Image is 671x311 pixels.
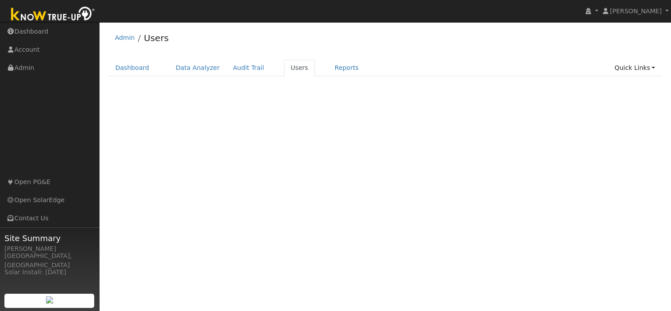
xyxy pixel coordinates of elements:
div: [PERSON_NAME] [4,244,95,253]
a: Reports [328,60,365,76]
a: Audit Trail [226,60,271,76]
a: Users [144,33,169,43]
div: [GEOGRAPHIC_DATA], [GEOGRAPHIC_DATA] [4,251,95,270]
span: Site Summary [4,232,95,244]
a: Dashboard [109,60,156,76]
span: [PERSON_NAME] [610,8,662,15]
a: Admin [115,34,135,41]
a: Data Analyzer [169,60,226,76]
a: Users [284,60,315,76]
img: retrieve [46,296,53,303]
img: Know True-Up [7,5,100,25]
a: Quick Links [608,60,662,76]
div: Solar Install: [DATE] [4,268,95,277]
